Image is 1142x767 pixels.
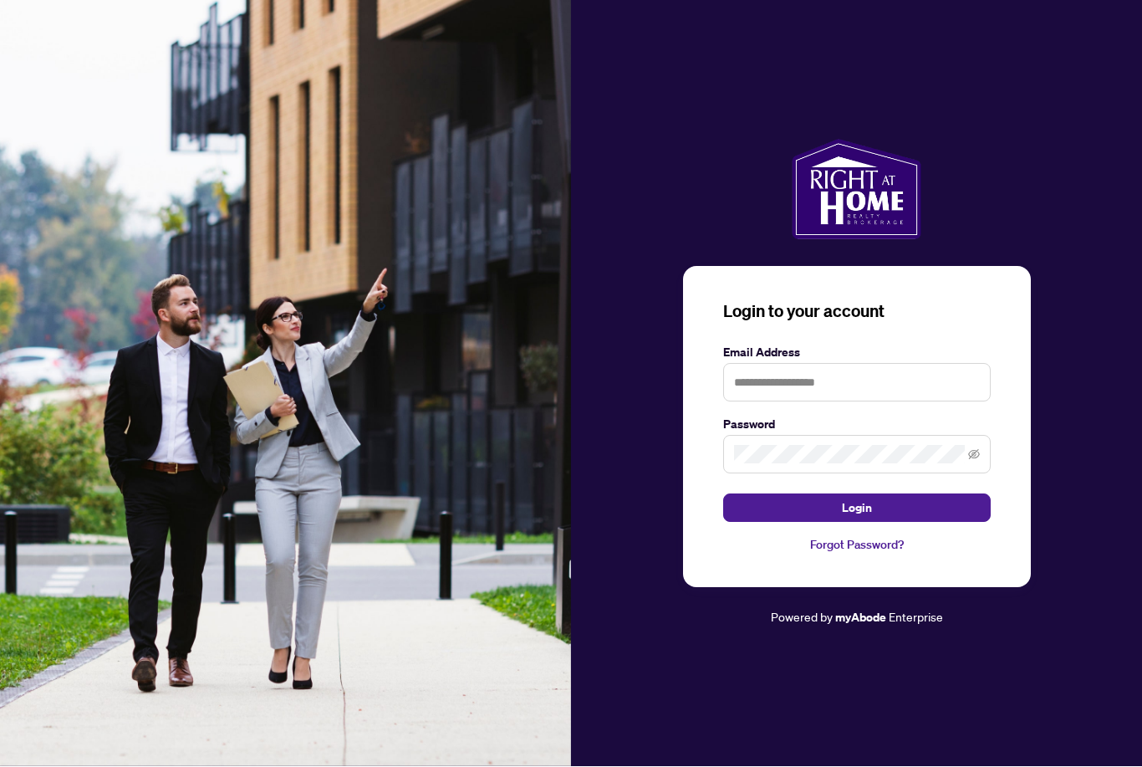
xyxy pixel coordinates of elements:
[723,344,991,362] label: Email Address
[771,610,833,625] span: Powered by
[723,416,991,434] label: Password
[889,610,943,625] span: Enterprise
[723,494,991,523] button: Login
[842,495,872,522] span: Login
[968,449,980,461] span: eye-invisible
[792,140,921,240] img: ma-logo
[723,300,991,324] h3: Login to your account
[835,609,886,627] a: myAbode
[723,536,991,555] a: Forgot Password?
